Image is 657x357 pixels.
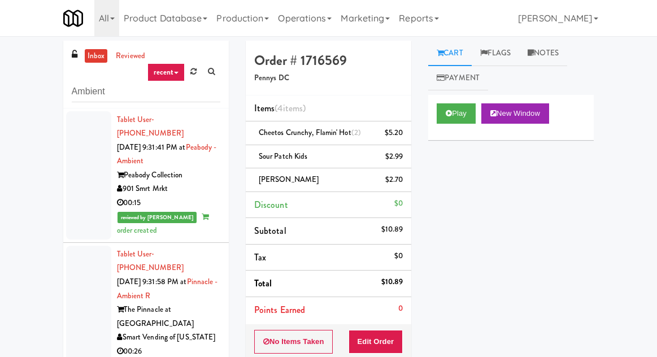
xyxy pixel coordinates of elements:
div: $0 [394,197,403,211]
input: Search vision orders [72,81,220,102]
span: [PERSON_NAME] [259,174,319,185]
span: Subtotal [254,224,286,237]
a: Pinnacle - Ambient R [117,276,218,301]
div: 0 [398,302,403,316]
div: 901 Smrt Mrkt [117,182,220,196]
a: Tablet User· [PHONE_NUMBER] [117,249,184,273]
a: recent [147,63,185,81]
div: Peabody Collection [117,168,220,182]
span: Points Earned [254,303,305,316]
a: Flags [472,41,520,66]
span: [DATE] 9:31:41 PM at [117,142,186,153]
span: (4 ) [275,102,306,115]
li: Tablet User· [PHONE_NUMBER][DATE] 9:31:41 PM atPeabody - AmbientPeabody Collection901 Smrt Mrkt00... [63,108,229,243]
button: New Window [481,103,549,124]
div: $5.20 [385,126,403,140]
a: reviewed [113,49,148,63]
div: $2.99 [385,150,403,164]
a: inbox [85,49,108,63]
div: 00:15 [117,196,220,210]
img: Micromart [63,8,83,28]
span: [DATE] 9:31:58 PM at [117,276,187,287]
a: Notes [519,41,567,66]
span: reviewed by [PERSON_NAME] [118,212,197,223]
span: Total [254,277,272,290]
h4: Order # 1716569 [254,53,403,68]
button: Edit Order [349,330,403,354]
button: No Items Taken [254,330,333,354]
h5: Pennys DC [254,74,403,82]
ng-pluralize: items [283,102,303,115]
span: Cheetos Crunchy, Flamin' Hot [259,127,361,138]
span: Items [254,102,306,115]
div: $2.70 [385,173,403,187]
a: Cart [428,41,472,66]
span: (2) [351,127,361,138]
div: The Pinnacle at [GEOGRAPHIC_DATA] [117,303,220,330]
span: Sour Patch Kids [259,151,308,162]
div: $10.89 [381,223,403,237]
span: Tax [254,251,266,264]
span: Discount [254,198,288,211]
button: Play [437,103,476,124]
div: Smart Vending of [US_STATE] [117,330,220,345]
a: Tablet User· [PHONE_NUMBER] [117,114,184,139]
div: $10.89 [381,275,403,289]
a: Payment [428,66,488,91]
div: $0 [394,249,403,263]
